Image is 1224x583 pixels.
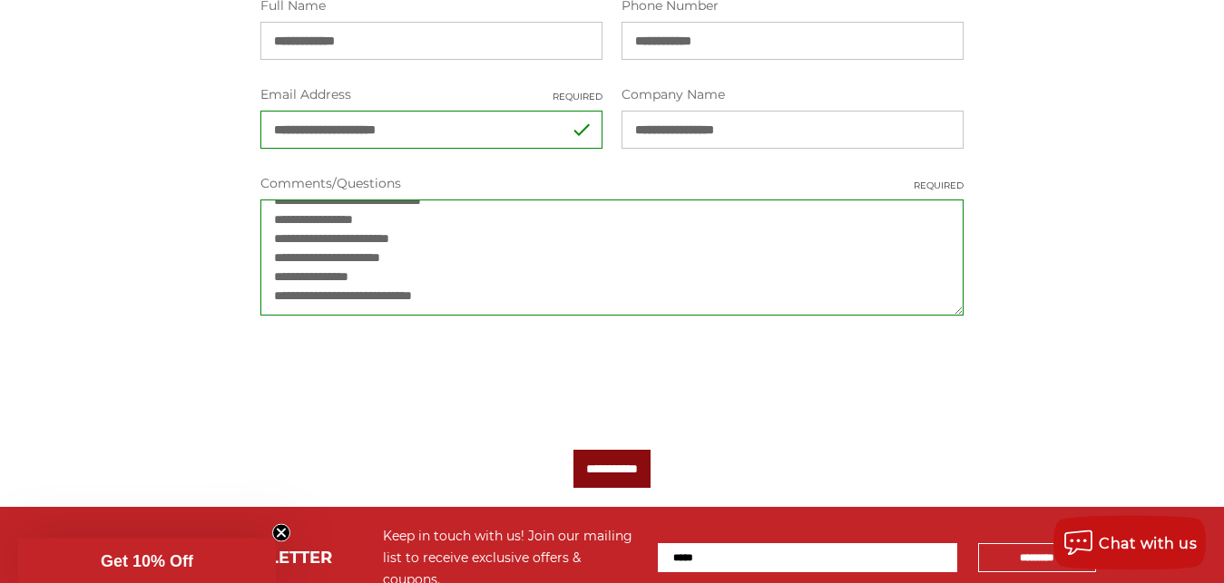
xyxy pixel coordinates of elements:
[260,341,536,412] iframe: reCAPTCHA
[1099,534,1197,551] span: Chat with us
[1053,515,1206,569] button: Chat with us
[914,179,964,192] small: Required
[101,551,193,569] span: Get 10% Off
[260,85,602,104] label: Email Address
[553,90,602,103] small: Required
[260,174,965,193] label: Comments/Questions
[622,85,964,104] label: Company Name
[18,538,276,583] div: Get 10% OffClose teaser
[272,523,290,541] button: Close teaser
